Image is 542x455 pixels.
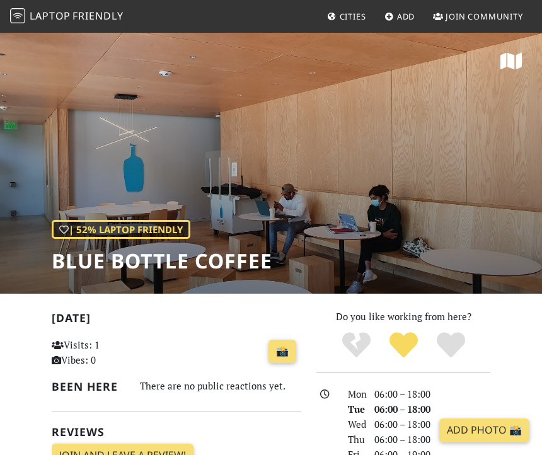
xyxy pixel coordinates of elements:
div: 06:00 – 18:00 [367,401,498,417]
img: LaptopFriendly [10,8,25,23]
div: 06:00 – 18:00 [367,432,498,447]
p: Visits: 1 Vibes: 0 [52,337,125,367]
a: Cities [322,5,371,28]
p: Do you like working from here? [316,309,490,324]
div: There are no public reactions yet. [140,377,301,395]
span: Join Community [446,11,523,22]
a: 📸 [268,340,296,364]
span: Add [397,11,415,22]
span: Cities [340,11,366,22]
a: Join Community [428,5,528,28]
span: Laptop [30,9,71,23]
h2: Reviews [52,425,301,439]
div: | 52% Laptop Friendly [52,220,190,239]
h2: Been here [52,380,125,393]
div: Definitely! [427,331,475,359]
a: Add [379,5,420,28]
a: LaptopFriendly LaptopFriendly [10,6,124,28]
div: Mon [340,386,367,401]
div: Yes [380,331,427,359]
div: Thu [340,432,367,447]
a: Add Photo 📸 [439,418,529,442]
h1: Blue Bottle Coffee [52,249,272,273]
div: No [333,331,380,359]
div: 06:00 – 18:00 [367,386,498,401]
div: Tue [340,401,367,417]
span: Friendly [72,9,123,23]
h2: [DATE] [52,311,301,330]
div: 06:00 – 18:00 [367,417,498,432]
div: Wed [340,417,367,432]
